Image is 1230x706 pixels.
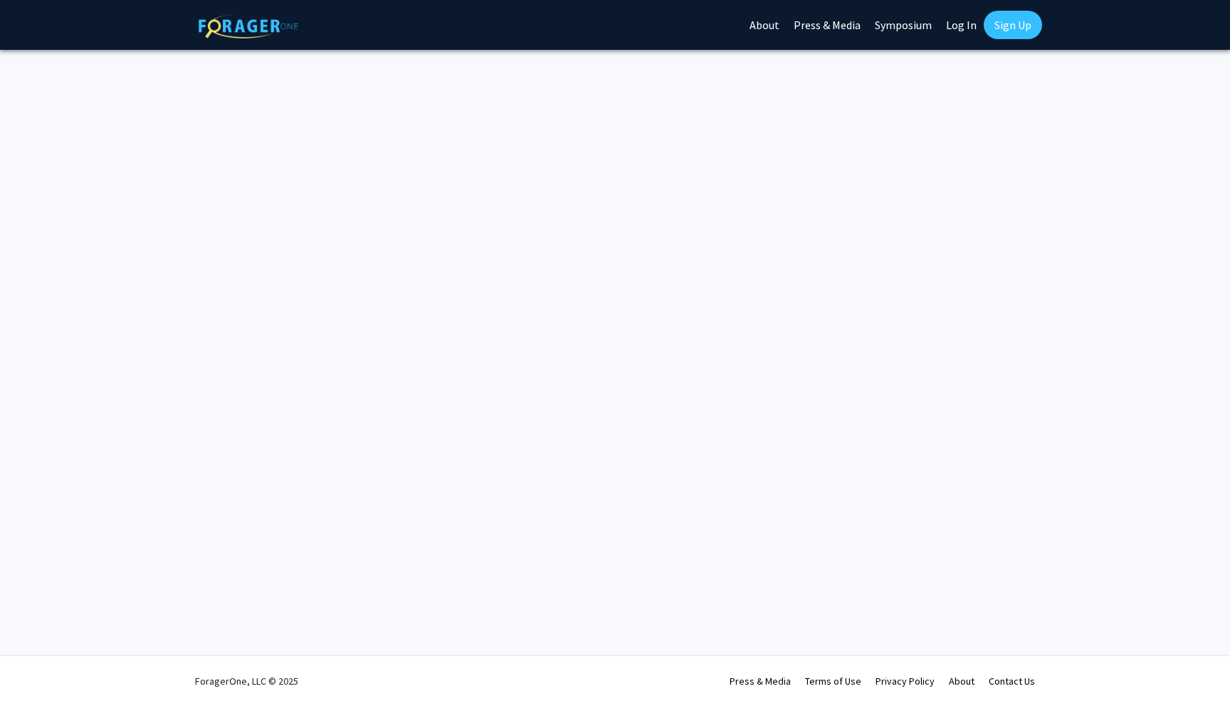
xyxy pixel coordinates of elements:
[876,675,935,687] a: Privacy Policy
[730,675,791,687] a: Press & Media
[805,675,861,687] a: Terms of Use
[949,675,974,687] a: About
[199,14,298,38] img: ForagerOne Logo
[989,675,1035,687] a: Contact Us
[195,656,298,706] div: ForagerOne, LLC © 2025
[984,11,1042,39] a: Sign Up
